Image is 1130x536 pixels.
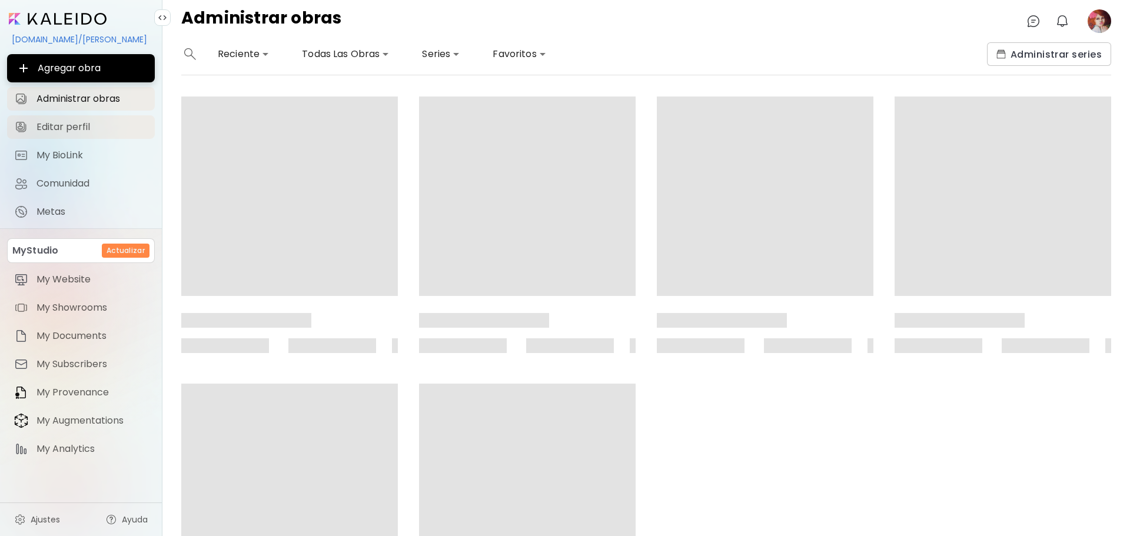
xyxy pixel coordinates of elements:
[36,330,148,342] span: My Documents
[105,514,117,525] img: help
[14,120,28,134] img: Editar perfil icon
[36,443,148,455] span: My Analytics
[488,45,550,64] div: Favoritos
[7,296,155,319] a: itemMy Showrooms
[987,42,1111,66] button: collectionsAdministrar series
[7,409,155,432] a: itemMy Augmentations
[107,245,145,256] h6: Actualizar
[14,413,28,428] img: item
[184,48,196,60] img: search
[7,115,155,139] a: Editar perfil iconEditar perfil
[36,387,148,398] span: My Provenance
[36,178,148,189] span: Comunidad
[1055,14,1069,28] img: bellIcon
[14,177,28,191] img: Comunidad icon
[181,42,199,66] button: search
[16,61,145,75] span: Agregar obra
[7,324,155,348] a: itemMy Documents
[14,357,28,371] img: item
[14,329,28,343] img: item
[1052,11,1072,31] button: bellIcon
[14,442,28,456] img: item
[14,205,28,219] img: Metas icon
[36,93,148,105] span: Administrar obras
[1026,14,1041,28] img: chatIcon
[122,514,148,525] span: Ayuda
[14,301,28,315] img: item
[14,148,28,162] img: My BioLink icon
[7,54,155,82] button: Agregar obra
[417,45,464,64] div: Series
[14,272,28,287] img: item
[7,381,155,404] a: itemMy Provenance
[31,514,60,525] span: Ajustes
[996,49,1006,59] img: collections
[36,358,148,370] span: My Subscribers
[36,121,148,133] span: Editar perfil
[14,385,28,399] img: item
[7,87,155,111] a: Administrar obras iconAdministrar obras
[36,149,148,161] span: My BioLink
[7,268,155,291] a: itemMy Website
[36,415,148,427] span: My Augmentations
[158,13,167,22] img: collapse
[7,352,155,376] a: itemMy Subscribers
[14,92,28,106] img: Administrar obras icon
[98,508,155,531] a: Ayuda
[213,45,274,64] div: Reciente
[297,45,394,64] div: Todas Las Obras
[181,9,342,33] h4: Administrar obras
[7,172,155,195] a: Comunidad iconComunidad
[7,144,155,167] a: completeMy BioLink iconMy BioLink
[996,48,1102,61] span: Administrar series
[36,206,148,218] span: Metas
[7,437,155,461] a: itemMy Analytics
[14,514,26,525] img: settings
[36,302,148,314] span: My Showrooms
[12,244,58,258] p: MyStudio
[7,508,67,531] a: Ajustes
[7,200,155,224] a: completeMetas iconMetas
[36,274,148,285] span: My Website
[7,29,155,49] div: [DOMAIN_NAME]/[PERSON_NAME]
